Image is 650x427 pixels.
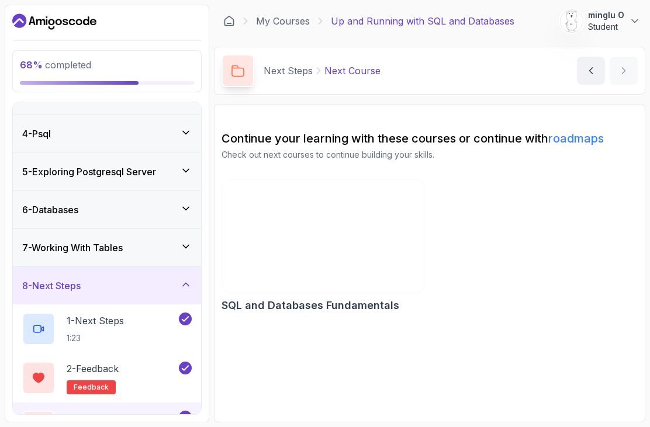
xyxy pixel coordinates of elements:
h2: SQL and Databases Fundamentals [222,297,399,314]
button: previous content [577,57,605,85]
h3: 4 - Psql [22,127,51,141]
p: 2 - Feedback [67,362,119,376]
p: 1:23 [67,332,124,344]
p: Next Course [324,64,381,78]
p: 1 - Next Steps [67,314,124,328]
h2: Continue your learning with these courses or continue with [222,130,638,147]
a: Dashboard [12,12,96,31]
button: 2-Feedbackfeedback [22,362,192,394]
button: 6-Databases [13,191,201,228]
span: feedback [74,383,109,392]
h3: 6 - Databases [22,203,78,217]
img: user profile image [561,10,583,32]
button: 4-Psql [13,115,201,152]
button: next content [610,57,638,85]
button: 5-Exploring Postgresql Server [13,153,201,190]
h3: 7 - Working With Tables [22,241,123,255]
p: minglu O [588,9,624,21]
button: 8-Next Steps [13,267,201,304]
button: 1-Next Steps1:23 [22,313,192,345]
button: 7-Working With Tables [13,229,201,266]
h3: 8 - Next Steps [22,279,81,293]
a: SQL and Databases Fundamentals cardSQL and Databases Fundamentals [222,179,425,314]
p: Student [588,21,624,33]
p: Next Steps [264,64,313,78]
a: My Courses [256,14,310,28]
span: completed [20,59,91,71]
p: 3 - Next Course [67,411,132,425]
p: Up and Running with SQL and Databases [331,14,514,28]
button: user profile imageminglu OStudent [560,9,641,33]
a: Dashboard [223,15,235,27]
h3: 5 - Exploring Postgresql Server [22,165,156,179]
p: Check out next courses to continue building your skills. [222,149,638,161]
span: 68 % [20,59,43,71]
a: roadmaps [548,131,604,145]
img: SQL and Databases Fundamentals card [222,180,424,293]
